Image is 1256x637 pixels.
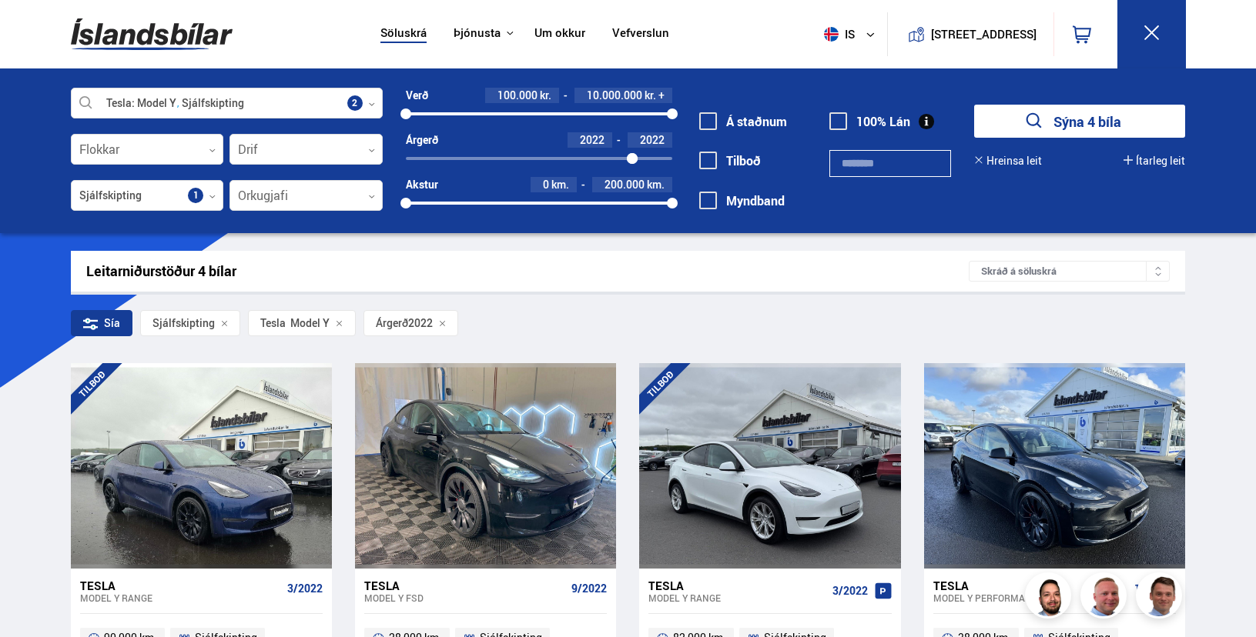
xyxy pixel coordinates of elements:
div: Tesla [260,317,286,329]
span: kr. [540,89,551,102]
label: Á staðnum [699,115,787,128]
span: km. [551,178,569,191]
span: 3/2022 [832,585,868,597]
button: Sýna 4 bíla [974,105,1185,138]
button: [STREET_ADDRESS] [937,28,1031,41]
div: Model Y PERFORMANCE [933,592,1128,603]
button: is [818,12,887,57]
div: Verð [406,89,428,102]
span: 2022 [640,132,665,147]
div: Tesla [648,579,826,592]
button: Hreinsa leit [974,155,1042,167]
div: Akstur [406,178,438,191]
label: Myndband [699,194,785,208]
img: FbJEzSuNWCJXmdc-.webp [1138,575,1184,621]
span: 10.000.000 [587,88,642,102]
a: Vefverslun [612,26,669,42]
div: Skráð á söluskrá [969,261,1170,282]
span: Árgerð [376,317,408,329]
div: Tesla [364,579,565,592]
span: km. [647,178,665,191]
span: 0 [543,177,549,192]
div: Tesla [933,579,1128,592]
span: 200.000 [605,177,645,192]
label: Tilboð [699,154,761,168]
img: nhp88E3Fdnt1Opn2.png [1027,575,1073,621]
span: + [658,89,665,102]
a: [STREET_ADDRESS] [896,12,1045,56]
span: 2022 [580,132,605,147]
button: Ítarleg leit [1124,155,1185,167]
span: kr. [645,89,656,102]
button: Þjónusta [454,26,501,41]
div: Leitarniðurstöður 4 bílar [86,263,970,279]
span: 3/2022 [287,582,323,595]
span: Sjálfskipting [152,317,215,329]
span: 100.000 [497,88,538,102]
span: 9/2022 [571,582,607,595]
a: Um okkur [534,26,585,42]
div: Model Y FSD [364,592,565,603]
span: Model Y [260,317,330,329]
img: G0Ugv5HjCgRt.svg [71,9,233,59]
span: 2022 [408,317,433,329]
div: Árgerð [406,134,438,146]
div: Model Y RANGE [80,592,281,603]
img: svg+xml;base64,PHN2ZyB4bWxucz0iaHR0cDovL3d3dy53My5vcmcvMjAwMC9zdmciIHdpZHRoPSI1MTIiIGhlaWdodD0iNT... [824,27,839,42]
label: 100% Lán [829,115,910,128]
div: Sía [71,310,132,336]
img: siFngHWaQ9KaOqBr.png [1083,575,1129,621]
a: Söluskrá [380,26,427,42]
div: Tesla [80,579,281,592]
div: Model Y RANGE [648,592,826,603]
span: is [818,27,856,42]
